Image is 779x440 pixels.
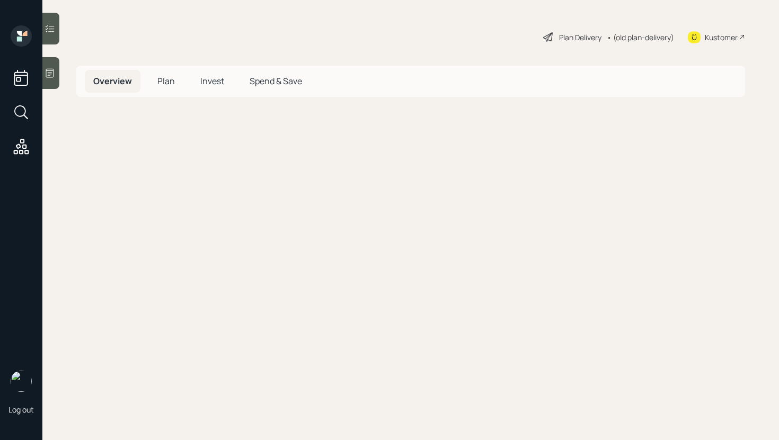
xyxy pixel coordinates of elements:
[705,32,738,43] div: Kustomer
[250,75,302,87] span: Spend & Save
[157,75,175,87] span: Plan
[93,75,132,87] span: Overview
[8,405,34,415] div: Log out
[559,32,601,43] div: Plan Delivery
[607,32,674,43] div: • (old plan-delivery)
[11,371,32,392] img: retirable_logo.png
[200,75,224,87] span: Invest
